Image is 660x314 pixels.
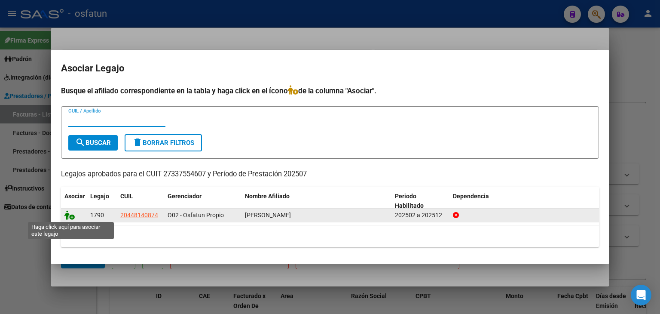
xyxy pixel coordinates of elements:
p: Legajos aprobados para el CUIT 27337554607 y Período de Prestación 202507 [61,169,599,180]
span: Gerenciador [168,193,202,200]
datatable-header-cell: Asociar [61,187,87,215]
span: Periodo Habilitado [395,193,424,209]
div: 1 registros [61,225,599,247]
span: Buscar [75,139,111,147]
span: O02 - Osfatun Propio [168,212,224,219]
span: Dependencia [453,193,489,200]
span: Nombre Afiliado [245,193,290,200]
mat-icon: search [75,137,86,148]
button: Borrar Filtros [125,134,202,151]
datatable-header-cell: CUIL [117,187,164,215]
button: Buscar [68,135,118,151]
div: 202502 a 202512 [395,210,446,220]
div: Open Intercom Messenger [631,285,651,305]
span: Legajo [90,193,109,200]
span: CUIL [120,193,133,200]
h2: Asociar Legajo [61,60,599,77]
span: 20448140874 [120,212,158,219]
span: Borrar Filtros [132,139,194,147]
datatable-header-cell: Periodo Habilitado [391,187,449,215]
span: 1790 [90,212,104,219]
span: Asociar [64,193,85,200]
span: ENRICO MARIANO SEBASTIAN [245,212,291,219]
mat-icon: delete [132,137,143,148]
datatable-header-cell: Dependencia [449,187,599,215]
h4: Busque el afiliado correspondiente en la tabla y haga click en el ícono de la columna "Asociar". [61,85,599,96]
datatable-header-cell: Legajo [87,187,117,215]
datatable-header-cell: Gerenciador [164,187,241,215]
datatable-header-cell: Nombre Afiliado [241,187,391,215]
